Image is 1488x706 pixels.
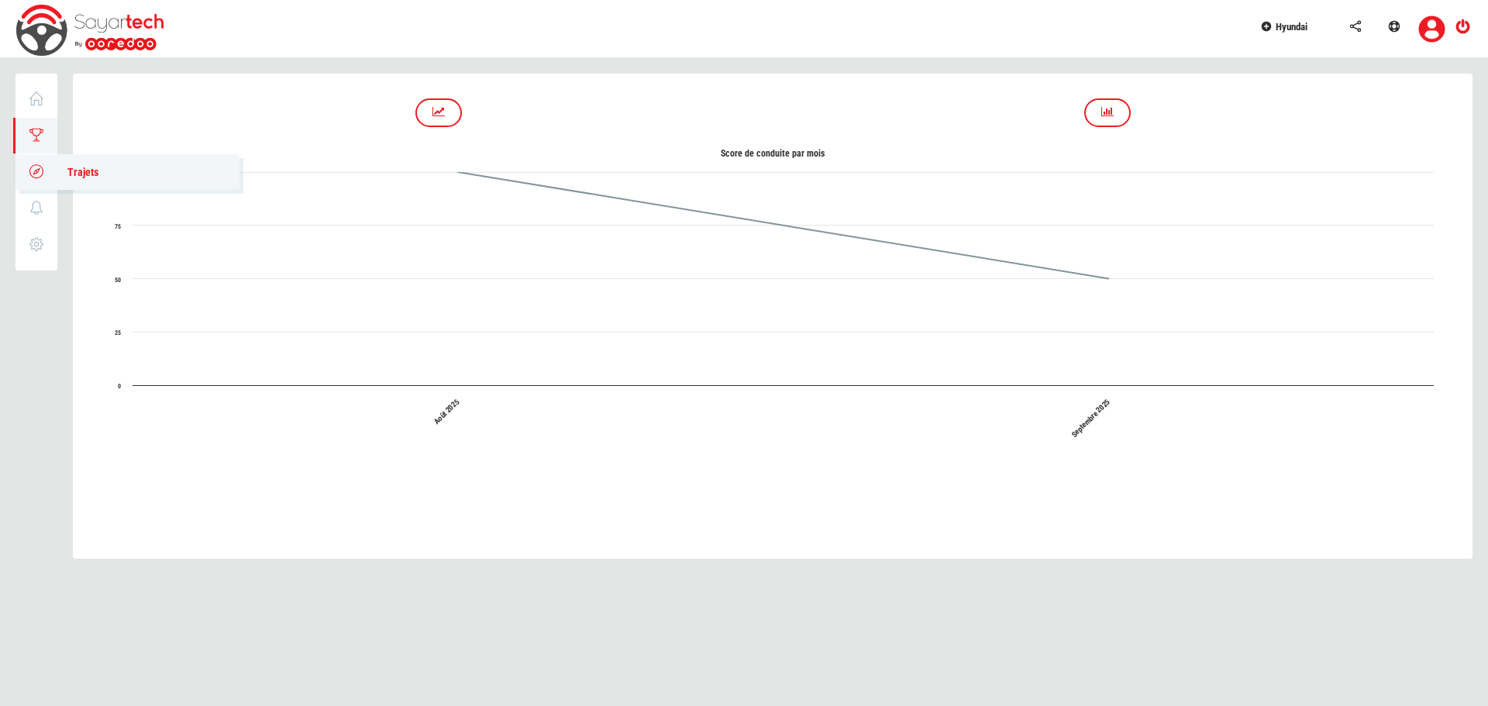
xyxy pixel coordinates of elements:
span: Trajets [52,166,98,178]
a: Trajets [15,154,239,190]
text: 50 [115,277,121,284]
text: Septembre 2025 [1069,397,1111,439]
span: Hyundai [1276,21,1307,33]
text: 75 [115,223,121,230]
text: Août 2025 [432,397,461,425]
svg: Score de conduite par mois [104,142,1441,452]
text: Score de conduite par mois [721,148,825,159]
text: 25 [115,329,121,336]
text: 0 [118,383,121,390]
